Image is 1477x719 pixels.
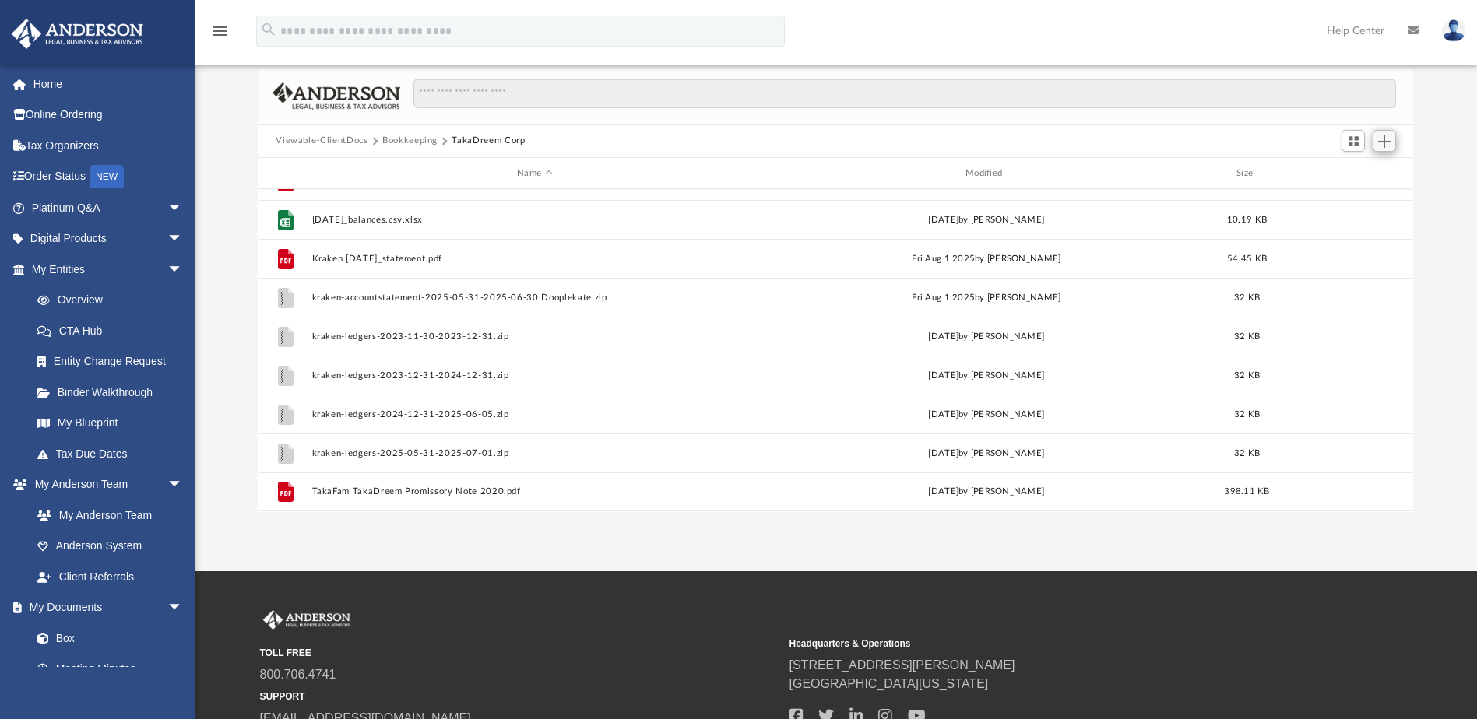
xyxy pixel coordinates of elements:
[1234,332,1260,341] span: 32 KB
[7,19,148,49] img: Anderson Advisors Platinum Portal
[266,167,304,181] div: id
[260,21,277,38] i: search
[210,22,229,40] i: menu
[311,167,757,181] div: Name
[764,330,1209,344] div: [DATE] by [PERSON_NAME]
[11,68,206,100] a: Home
[22,315,206,346] a: CTA Hub
[413,79,1396,108] input: Search files and folders
[1234,449,1260,458] span: 32 KB
[167,223,199,255] span: arrow_drop_down
[22,377,206,408] a: Binder Walkthrough
[22,623,191,654] a: Box
[1227,254,1267,263] span: 54.45 KB
[312,215,758,225] button: [DATE]_balances.csv.xlsx
[22,531,199,562] a: Anderson System
[276,134,367,148] button: Viewable-ClientDocs
[1234,371,1260,380] span: 32 KB
[260,610,353,630] img: Anderson Advisors Platinum Portal
[789,677,989,690] a: [GEOGRAPHIC_DATA][US_STATE]
[1216,167,1278,181] div: Size
[764,408,1209,422] div: [DATE] by [PERSON_NAME]
[312,370,758,381] button: kraken-ledgers-2023-12-31-2024-12-31.zip
[312,254,758,264] button: Kraken [DATE]_statement.pdf
[1285,167,1394,181] div: id
[764,213,1209,227] div: [DATE] by [PERSON_NAME]
[452,134,525,148] button: TakaDreem Corp
[789,637,1308,651] small: Headquarters & Operations
[312,331,758,342] button: kraken-ledgers-2023-11-30-2023-12-31.zip
[258,189,1412,511] div: grid
[210,30,229,40] a: menu
[22,654,199,685] a: Meeting Minutes
[22,561,199,592] a: Client Referrals
[11,469,199,500] a: My Anderson Teamarrow_drop_down
[22,285,206,316] a: Overview
[22,408,199,439] a: My Blueprint
[167,254,199,286] span: arrow_drop_down
[1342,130,1365,152] button: Switch to Grid View
[11,592,199,623] a: My Documentsarrow_drop_down
[260,646,779,660] small: TOLL FREE
[312,487,758,497] button: TakaFam TakaDreem Promissory Note 2020.pdf
[11,100,206,131] a: Online Ordering
[1442,19,1465,42] img: User Pic
[312,293,758,303] button: kraken-accountstatement-2025-05-31-2025-06-30 Dooplekate.zip
[22,438,206,469] a: Tax Due Dates
[167,469,199,501] span: arrow_drop_down
[312,409,758,419] button: kraken-ledgers-2024-12-31-2025-06-05.zip
[382,134,438,148] button: Bookkeeping
[764,167,1209,181] div: Modified
[260,668,336,681] a: 800.706.4741
[764,291,1209,305] div: Fri Aug 1 2025 by [PERSON_NAME]
[764,369,1209,383] div: [DATE] by [PERSON_NAME]
[22,500,191,531] a: My Anderson Team
[764,447,1209,461] div: [DATE] by [PERSON_NAME]
[11,130,206,161] a: Tax Organizers
[764,252,1209,266] div: Fri Aug 1 2025 by [PERSON_NAME]
[764,486,1209,500] div: [DATE] by [PERSON_NAME]
[11,192,206,223] a: Platinum Q&Aarrow_drop_down
[789,658,1015,672] a: [STREET_ADDRESS][PERSON_NAME]
[1227,216,1267,224] span: 10.19 KB
[11,254,206,285] a: My Entitiesarrow_drop_down
[22,346,206,377] a: Entity Change Request
[312,448,758,458] button: kraken-ledgers-2025-05-31-2025-07-01.zip
[11,161,206,193] a: Order StatusNEW
[260,689,779,703] small: SUPPORT
[1373,130,1396,152] button: Add
[11,223,206,254] a: Digital Productsarrow_drop_down
[1225,488,1270,496] span: 398.11 KB
[1234,293,1260,302] span: 32 KB
[167,592,199,624] span: arrow_drop_down
[167,192,199,224] span: arrow_drop_down
[1234,410,1260,419] span: 32 KB
[90,165,124,188] div: NEW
